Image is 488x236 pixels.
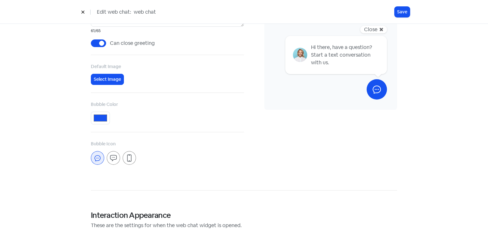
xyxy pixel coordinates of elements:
[97,8,131,16] span: Edit web chat:
[91,222,397,229] div: These are the settings for when the web chat widget is opened.
[360,26,387,33] div: Close
[91,74,124,85] button: Select Image
[91,63,121,70] label: Default Image
[307,44,379,66] div: Hi there, have a question? Start a text conversation with us.
[110,39,155,47] label: Can close greeting
[91,141,116,147] label: Bubble Icon
[91,101,118,108] label: Bubble Color
[91,28,101,34] small: 61/65
[91,211,397,220] h4: Interaction Appearance
[395,7,410,17] button: Save
[379,27,383,32] span: ✖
